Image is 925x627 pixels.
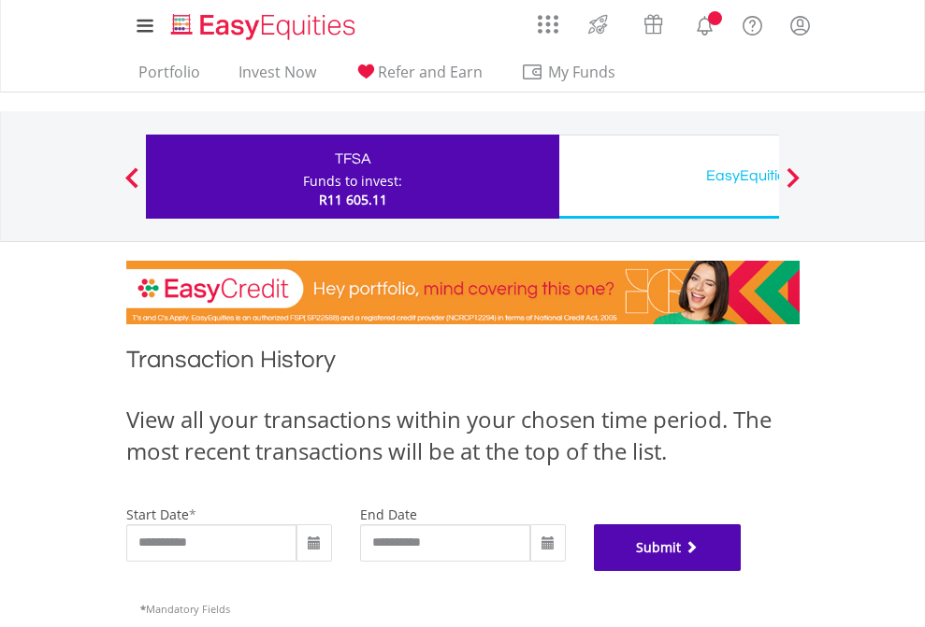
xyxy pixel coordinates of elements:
[319,191,387,208] span: R11 605.11
[113,177,151,195] button: Previous
[131,63,208,92] a: Portfolio
[681,5,729,42] a: Notifications
[594,524,742,571] button: Submit
[303,172,402,191] div: Funds to invest:
[126,261,800,324] img: EasyCredit Promotion Banner
[231,63,324,92] a: Invest Now
[378,62,483,82] span: Refer and Earn
[774,177,812,195] button: Next
[538,14,558,35] img: grid-menu-icon.svg
[126,343,800,385] h1: Transaction History
[729,5,776,42] a: FAQ's and Support
[360,506,417,523] label: end date
[164,5,363,42] a: Home page
[126,506,189,523] label: start date
[140,602,230,616] span: Mandatory Fields
[638,9,669,39] img: vouchers-v2.svg
[347,63,490,92] a: Refer and Earn
[157,146,548,172] div: TFSA
[521,60,643,84] span: My Funds
[583,9,614,39] img: thrive-v2.svg
[167,11,363,42] img: EasyEquities_Logo.png
[126,404,800,468] div: View all your transactions within your chosen time period. The most recent transactions will be a...
[626,5,681,39] a: Vouchers
[776,5,824,46] a: My Profile
[526,5,571,35] a: AppsGrid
